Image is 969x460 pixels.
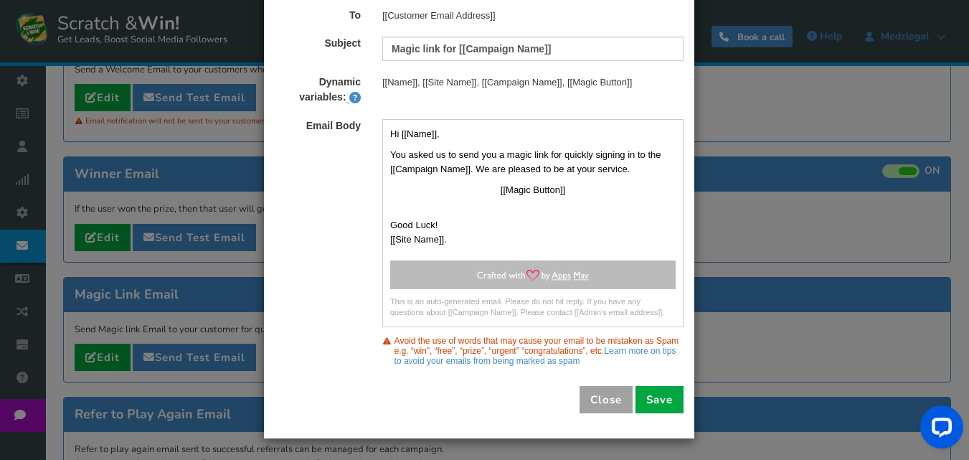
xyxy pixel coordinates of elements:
[382,331,684,372] div: Avoid the use of words that may cause your email to be mistaken as Spam e.g. “win”, “free”, “priz...
[390,183,676,197] p: [[Magic Button]]
[390,296,676,319] small: This is an auto-generated email. Please do not hit reply. If you have any questions about [[Campa...
[390,148,676,176] p: You asked us to send you a magic link for quickly signing in to the [[Campaign Name]]. We are ple...
[264,75,372,104] label: Dynamic variables:
[264,37,372,50] label: Subject
[909,400,969,460] iframe: LiveChat chat widget
[264,119,372,133] label: Email Body
[580,386,633,413] button: Close
[372,75,694,90] div: [[Name]], [[Site Name]], [[Campaign Name]], [[Magic Button]]
[390,127,676,141] p: Hi [[Name]],
[264,9,372,22] label: To
[394,346,676,366] a: Learn more on tips to avoid your emails from being marked as spam
[372,9,694,23] div: [[Customer Email Address]]
[390,218,676,246] p: Good Luck! [[Site Name]].
[635,386,684,413] button: Save
[477,270,590,281] img: appsmav-footer-credit.png
[383,127,683,247] div: Editor, email_editor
